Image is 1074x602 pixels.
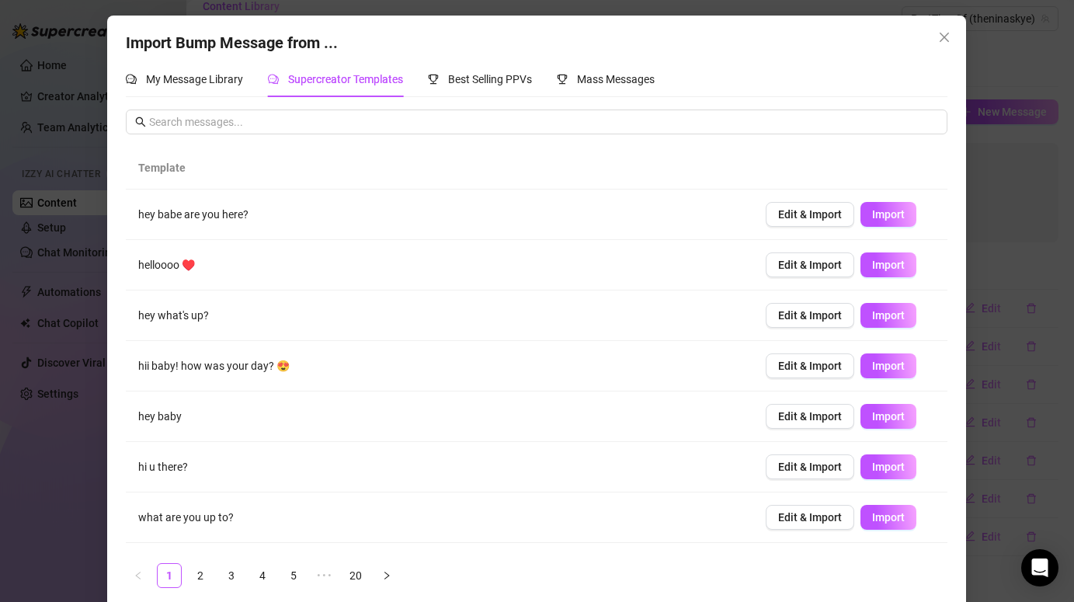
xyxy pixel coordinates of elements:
span: trophy [428,74,439,85]
button: Edit & Import [766,505,855,530]
span: ••• [312,563,337,588]
button: Import [861,353,917,378]
button: Import [861,303,917,328]
span: Mass Messages [577,73,655,85]
td: hey babe are you here? [126,190,753,240]
button: Close [933,25,958,50]
button: Edit & Import [766,454,855,479]
span: close [939,31,951,43]
button: Edit & Import [766,353,855,378]
li: 2 [188,563,213,588]
span: Import [873,208,905,221]
span: Import [873,259,905,271]
span: My Message Library [146,73,243,85]
button: Edit & Import [766,202,855,227]
button: Import [861,404,917,429]
span: Import Bump Message from ... [126,33,338,52]
div: Open Intercom Messenger [1021,549,1058,586]
span: Import [873,461,905,473]
button: left [126,563,151,588]
button: Edit & Import [766,404,855,429]
span: Import [873,309,905,322]
td: hey baby [126,391,753,442]
span: left [134,571,143,580]
span: Import [873,410,905,423]
button: Edit & Import [766,303,855,328]
button: Edit & Import [766,252,855,277]
span: trophy [557,74,568,85]
td: hi u there? [126,442,753,492]
td: what are you up to? [126,492,753,543]
li: Previous Page [126,563,151,588]
span: Edit & Import [779,309,843,322]
button: Import [861,252,917,277]
span: Close [933,31,958,43]
button: Import [861,505,917,530]
span: Import [873,511,905,524]
li: Next Page [374,563,399,588]
span: Edit & Import [779,360,843,372]
a: 4 [251,564,274,587]
a: 3 [220,564,243,587]
button: Import [861,454,917,479]
a: 5 [282,564,305,587]
span: Import [873,360,905,372]
span: search [135,117,146,127]
span: Edit & Import [779,461,843,473]
span: Supercreator Templates [288,73,403,85]
span: comment [126,74,137,85]
button: Import [861,202,917,227]
li: 3 [219,563,244,588]
span: Edit & Import [779,410,843,423]
span: right [382,571,391,580]
span: Edit & Import [779,511,843,524]
li: 4 [250,563,275,588]
li: 5 [281,563,306,588]
span: Best Selling PPVs [448,73,532,85]
span: Edit & Import [779,259,843,271]
td: Babe? 🥰 [126,543,753,593]
td: helloooo ♥️ [126,240,753,291]
a: 20 [344,564,367,587]
a: 2 [189,564,212,587]
li: 1 [157,563,182,588]
th: Template [126,147,753,190]
li: Next 5 Pages [312,563,337,588]
td: hey what's up? [126,291,753,341]
td: hii baby! how was your day? 😍 [126,341,753,391]
li: 20 [343,563,368,588]
a: 1 [158,564,181,587]
span: Edit & Import [779,208,843,221]
input: Search messages... [149,113,938,130]
button: right [374,563,399,588]
span: comment [268,74,279,85]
